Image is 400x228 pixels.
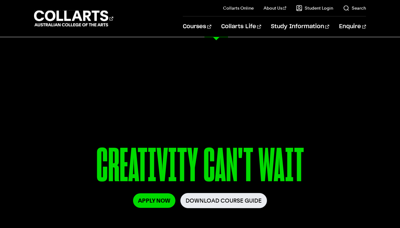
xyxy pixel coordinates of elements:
a: Search [343,5,366,11]
a: Collarts Online [223,5,254,11]
a: Courses [183,16,211,37]
a: Download Course Guide [180,193,267,208]
div: Go to homepage [34,10,113,27]
a: Enquire [339,16,366,37]
a: Student Login [296,5,333,11]
a: Collarts Life [221,16,261,37]
p: CREATIVITY CAN'T WAIT [34,142,366,193]
a: About Us [264,5,286,11]
a: Study Information [271,16,329,37]
a: Apply Now [133,193,175,208]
